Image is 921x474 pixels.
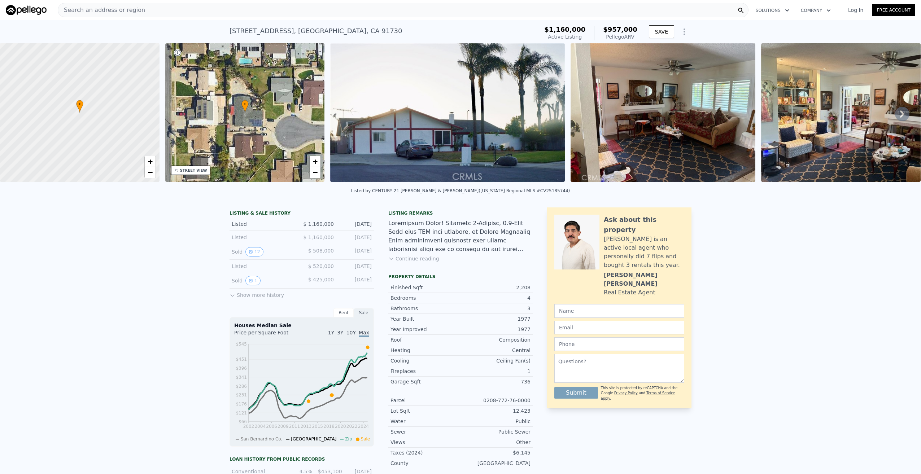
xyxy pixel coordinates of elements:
div: Loremipsum Dolor! Sitametc 2-Adipisc, 0.9-Elit Sedd eius TEM inci utlabore, et Dolore Magnaaliq E... [388,219,533,254]
div: Views [390,439,460,446]
tspan: $121 [236,411,247,416]
img: Sale: 167492355 Parcel: 15423606 [330,43,565,182]
button: View historical data [245,247,263,256]
tspan: 2013 [301,424,312,429]
div: Water [390,418,460,425]
tspan: 2009 [278,424,289,429]
div: Sold [232,276,296,285]
span: $ 1,160,000 [303,221,334,227]
tspan: 2011 [289,424,300,429]
img: Pellego [6,5,47,15]
tspan: $545 [236,342,247,347]
div: [STREET_ADDRESS] , [GEOGRAPHIC_DATA] , CA 91730 [230,26,402,36]
div: [DATE] [340,247,372,256]
div: Pellego ARV [603,33,637,40]
a: Privacy Policy [614,391,638,395]
div: Houses Median Sale [234,322,369,329]
a: Free Account [872,4,915,16]
div: 736 [460,378,531,385]
tspan: $66 [239,420,247,425]
div: Parcel [390,397,460,404]
tspan: $286 [236,384,247,389]
tspan: $176 [236,401,247,407]
div: 3 [460,305,531,312]
a: Zoom in [310,156,320,167]
div: LISTING & SALE HISTORY [230,210,374,218]
button: Show Options [677,25,691,39]
tspan: $341 [236,375,247,380]
div: Lot Sqft [390,407,460,414]
div: Finished Sqft [390,284,460,291]
div: Sale [354,308,374,317]
div: Listed [232,234,296,241]
span: − [313,168,318,177]
div: Heating [390,347,460,354]
span: $1,160,000 [544,26,585,33]
div: [PERSON_NAME] is an active local agent who personally did 7 flips and bought 3 rentals this year. [604,235,684,269]
tspan: $396 [236,366,247,371]
div: Fireplaces [390,368,460,375]
div: • [76,100,83,113]
div: 1977 [460,326,531,333]
div: Public Sewer [460,428,531,435]
button: SAVE [649,25,674,38]
tspan: 2018 [323,424,335,429]
div: Sold [232,247,296,256]
a: Terms of Service [646,391,675,395]
span: Active Listing [548,34,582,40]
span: $957,000 [603,26,637,33]
span: + [148,157,152,166]
div: [DATE] [340,263,372,270]
input: Name [554,304,684,318]
tspan: $451 [236,357,247,362]
button: Continue reading [388,255,439,262]
span: $ 1,160,000 [303,234,334,240]
span: San Bernardino Co. [241,436,282,442]
img: Sale: 167492355 Parcel: 15423606 [761,43,921,182]
img: Sale: 167492355 Parcel: 15423606 [571,43,755,182]
span: Max [359,330,369,337]
tspan: 2024 [358,424,369,429]
div: Cooling [390,357,460,364]
div: [DATE] [340,276,372,285]
div: $6,145 [460,449,531,456]
span: • [76,101,83,107]
a: Log In [839,6,872,14]
div: STREET VIEW [180,168,207,173]
button: Show more history [230,289,284,299]
div: [PERSON_NAME] [PERSON_NAME] [604,271,684,288]
tspan: $231 [236,392,247,398]
div: 12,423 [460,407,531,414]
button: View historical data [245,276,261,285]
div: Bathrooms [390,305,460,312]
div: 2,208 [460,284,531,291]
div: Property details [388,274,533,280]
div: Composition [460,336,531,343]
span: $ 508,000 [308,248,334,254]
div: Listed by CENTURY 21 [PERSON_NAME] & [PERSON_NAME] ([US_STATE] Regional MLS #CV25185744) [351,188,570,193]
tspan: 2015 [312,424,323,429]
div: Real Estate Agent [604,288,655,297]
div: 1 [460,368,531,375]
div: Year Built [390,315,460,322]
span: + [313,157,318,166]
div: • [241,100,249,113]
span: • [241,101,249,107]
div: Garage Sqft [390,378,460,385]
div: Listing remarks [388,210,533,216]
tspan: 2004 [255,424,266,429]
div: Public [460,418,531,425]
span: Sale [361,436,370,442]
span: 10Y [346,330,356,335]
div: This site is protected by reCAPTCHA and the Google and apply. [601,386,684,401]
div: Other [460,439,531,446]
button: Company [795,4,837,17]
div: Listed [232,263,296,270]
tspan: 2002 [243,424,254,429]
a: Zoom in [145,156,156,167]
div: [GEOGRAPHIC_DATA] [460,460,531,467]
input: Phone [554,337,684,351]
tspan: 2022 [346,424,358,429]
div: Rent [333,308,354,317]
span: $ 425,000 [308,277,334,282]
